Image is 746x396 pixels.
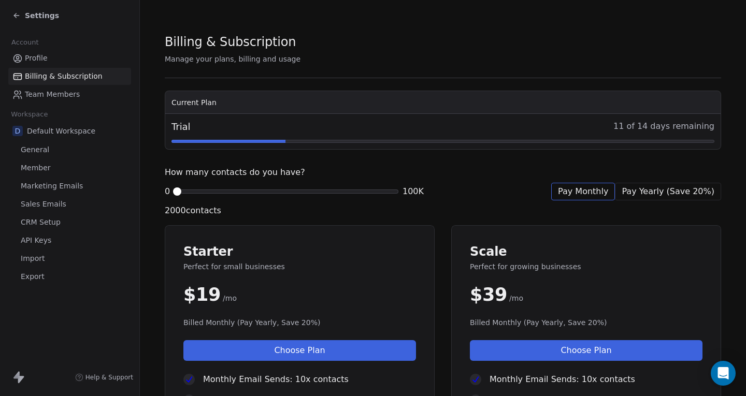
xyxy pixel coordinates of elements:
span: Team Members [25,89,80,100]
a: Billing & Subscription [8,68,131,85]
span: API Keys [21,235,51,246]
span: 11 of 14 days remaining [613,120,714,134]
span: Help & Support [85,373,133,382]
span: Billed Monthly (Pay Yearly, Save 20%) [470,317,702,328]
span: Marketing Emails [21,181,83,192]
th: Current Plan [165,91,721,114]
span: Monthly Email Sends: 10x contacts [203,373,349,386]
span: Settings [25,10,59,21]
span: Perfect for small businesses [183,261,416,272]
a: Team Members [8,86,131,103]
span: 2000 contacts [165,204,221,217]
span: Account [7,35,43,50]
span: Import [21,253,45,264]
span: Pay Monthly [558,185,608,198]
div: Open Intercom Messenger [711,361,736,386]
button: Choose Plan [183,340,416,361]
span: Scale [470,244,702,259]
span: Billed Monthly (Pay Yearly, Save 20%) [183,317,416,328]
span: Starter [183,244,416,259]
span: Trial [171,120,191,134]
span: /mo [509,293,523,303]
span: $ 19 [183,284,221,305]
span: General [21,144,49,155]
span: Manage your plans, billing and usage [165,55,300,63]
a: Import [8,250,131,267]
a: Settings [12,10,59,21]
span: Sales Emails [21,199,66,210]
span: D [12,126,23,136]
span: How many contacts do you have? [165,166,305,179]
span: 100K [403,185,424,198]
span: /mo [223,293,237,303]
span: 0 [165,185,170,198]
span: Perfect for growing businesses [470,261,702,272]
button: Choose Plan [470,340,702,361]
span: Default Workspace [27,126,95,136]
a: Marketing Emails [8,178,131,195]
span: Profile [25,53,48,64]
a: Member [8,159,131,177]
span: Billing & Subscription [165,34,296,50]
span: Export [21,271,45,282]
a: General [8,141,131,158]
span: $ 39 [470,284,507,305]
a: Sales Emails [8,196,131,213]
a: Export [8,268,131,285]
a: API Keys [8,232,131,249]
span: Pay Yearly (Save 20%) [622,185,714,198]
span: Member [21,163,51,173]
span: Monthly Email Sends: 10x contacts [490,373,635,386]
span: CRM Setup [21,217,61,228]
a: CRM Setup [8,214,131,231]
a: Help & Support [75,373,133,382]
a: Profile [8,50,131,67]
span: Billing & Subscription [25,71,103,82]
span: Workspace [7,107,52,122]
